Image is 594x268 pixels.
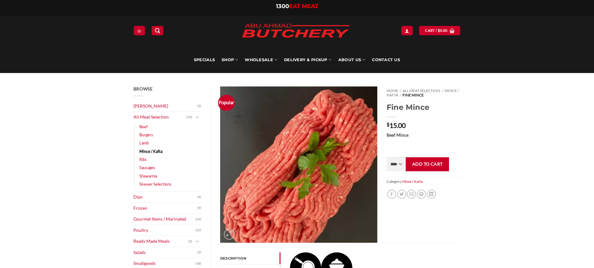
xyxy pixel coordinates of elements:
a: Ready Made Meals [133,236,189,247]
span: (2) [197,248,201,257]
bdi: 15.00 [387,121,406,129]
span: (12) [196,226,201,235]
a: Lamb [139,139,149,147]
a: Delivery & Pickup [284,47,331,73]
span: $ [387,122,389,127]
a: Menu [134,26,145,35]
a: Share on Twitter [397,190,406,199]
span: Category: [387,177,461,186]
span: // [399,88,402,93]
a: Poultry [133,225,196,236]
a: Pin on Pinterest [417,190,426,199]
a: SHOP [222,47,238,73]
img: Abu Ahmad Butchery [236,19,355,43]
bdi: 0.00 [438,28,448,32]
img: Fine Mince [220,85,377,243]
a: Share on Facebook [387,190,396,199]
a: View cart [419,26,460,35]
a: Home [387,88,398,93]
button: Add to cart [406,157,449,171]
a: Login [401,26,413,35]
a: 1300EAT MEAT [276,3,318,10]
a: Mince / Kafta [402,179,423,183]
span: 1300 [276,3,289,10]
button: Toggle [194,238,201,245]
strong: Beef Mince [387,132,408,138]
a: Specials [194,47,215,73]
a: Email to a Friend [407,190,416,199]
span: (13) [196,215,201,224]
a: Burgers [139,131,153,139]
span: // [399,93,402,97]
a: Wholesale [245,47,277,73]
a: All Meat Selection [403,88,440,93]
a: All Meat Selection [133,112,187,123]
span: Fine Mince [403,93,424,97]
a: Gourmet Items / Marinated [133,214,196,225]
span: (5) [197,192,201,202]
a: Skewer Selections [139,180,171,188]
a: About Us [338,47,365,73]
h1: Fine Mince [387,102,461,112]
a: Salads [133,247,198,258]
a: Beef [139,123,147,131]
a: Description [220,252,280,264]
span: (2) [197,101,201,111]
span: Browse [133,86,153,91]
span: // [441,88,443,93]
a: Search [152,26,163,35]
a: Zoom [224,229,234,240]
a: [PERSON_NAME] [133,101,198,112]
span: EAT MEAT [289,3,318,10]
span: $ [438,28,440,33]
a: Dips [133,192,198,202]
a: Ribs [139,155,147,163]
a: Mince / Kafta [139,147,162,155]
a: Share on LinkedIn [427,190,436,199]
span: (2) [188,237,192,246]
a: Sausages [139,163,155,172]
span: (74) [186,113,192,122]
a: Frozen [133,203,198,214]
a: Contact Us [372,47,400,73]
a: Mince / Kafta [387,88,458,97]
button: Toggle [194,114,201,121]
span: Cart / [425,28,447,33]
a: Shawarma [139,172,157,180]
span: (9) [197,203,201,213]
